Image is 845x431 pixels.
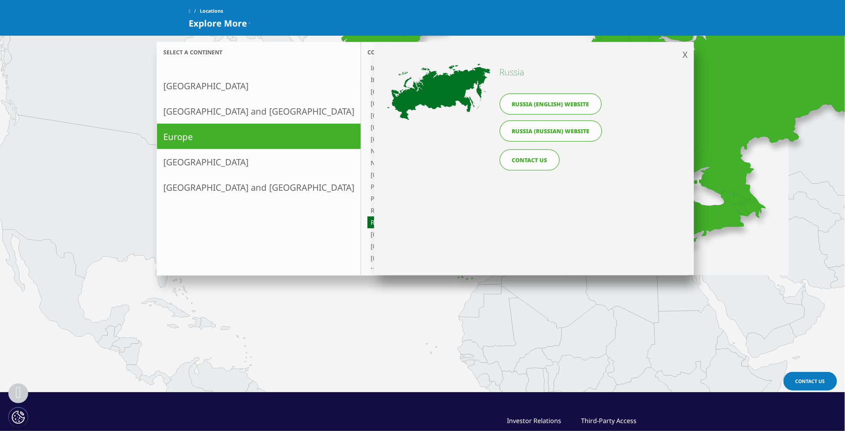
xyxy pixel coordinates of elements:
[367,145,538,157] a: Netherlands
[367,62,538,74] a: Ireland
[157,73,361,98] a: [GEOGRAPHIC_DATA]
[361,42,564,62] h3: Country
[367,86,538,98] a: [GEOGRAPHIC_DATA]
[500,149,560,170] a: CONTACT US
[500,94,602,115] a: Russia (English) website
[367,157,538,169] a: Nordics
[367,216,538,228] a: Russia
[500,121,602,142] a: Russia (Russian) website
[367,264,538,276] a: [GEOGRAPHIC_DATA]
[8,407,28,427] button: Настройки файлов cookie
[784,372,837,391] a: Contact Us
[682,48,688,60] span: X
[157,124,361,149] a: Europe
[367,133,538,145] a: [GEOGRAPHIC_DATA]
[157,174,361,200] a: [GEOGRAPHIC_DATA] and [GEOGRAPHIC_DATA]
[367,193,538,205] a: Portugal
[795,378,825,385] span: Contact Us
[367,205,538,216] a: Romania
[367,109,538,121] a: [GEOGRAPHIC_DATA]
[581,416,637,425] a: Third-Party Access
[367,169,538,181] a: [GEOGRAPHIC_DATA]
[200,4,223,18] span: Locations
[367,252,538,264] a: [GEOGRAPHIC_DATA]
[367,181,538,193] a: Poland
[157,149,361,174] a: [GEOGRAPHIC_DATA]
[367,98,538,109] a: [GEOGRAPHIC_DATA]
[367,228,538,240] a: [GEOGRAPHIC_DATA]
[367,121,538,133] a: [GEOGRAPHIC_DATA]
[367,240,538,252] a: [GEOGRAPHIC_DATA]
[157,98,361,124] a: [GEOGRAPHIC_DATA] and [GEOGRAPHIC_DATA]
[157,48,361,56] h3: Select a continent
[189,18,247,28] span: Explore More
[507,416,561,425] a: Investor Relations
[367,74,538,86] a: Italy
[500,66,606,78] h4: Russia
